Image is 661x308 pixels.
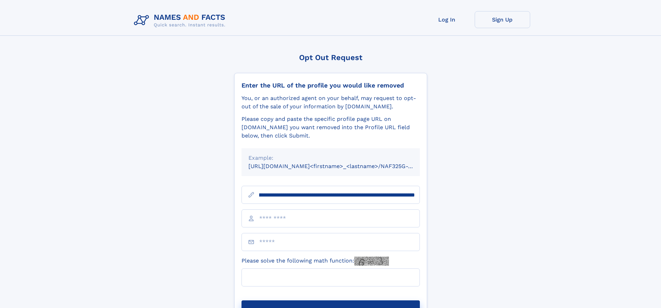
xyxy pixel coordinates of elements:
[241,115,420,140] div: Please copy and paste the specific profile page URL on [DOMAIN_NAME] you want removed into the Pr...
[241,257,389,266] label: Please solve the following math function:
[419,11,475,28] a: Log In
[131,11,231,30] img: Logo Names and Facts
[241,82,420,89] div: Enter the URL of the profile you would like removed
[475,11,530,28] a: Sign Up
[234,53,427,62] div: Opt Out Request
[248,163,433,169] small: [URL][DOMAIN_NAME]<firstname>_<lastname>/NAF325G-xxxxxxxx
[248,154,413,162] div: Example:
[241,94,420,111] div: You, or an authorized agent on your behalf, may request to opt-out of the sale of your informatio...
